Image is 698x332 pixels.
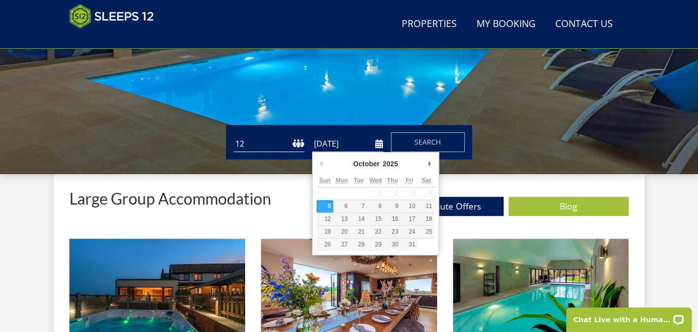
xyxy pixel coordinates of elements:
button: 14 [350,213,367,225]
p: Large Group Accommodation [69,190,271,207]
button: 30 [384,239,401,251]
a: Contact Us [551,13,617,35]
button: 18 [418,213,435,225]
button: 28 [350,239,367,251]
input: Arrival Date [312,136,383,152]
button: 17 [401,213,417,225]
abbr: Sunday [319,177,331,184]
abbr: Saturday [421,177,431,184]
button: 25 [418,226,435,238]
abbr: Tuesday [353,177,363,184]
abbr: Friday [406,177,413,184]
abbr: Thursday [387,177,398,184]
a: Properties [398,13,461,35]
button: 22 [367,226,384,238]
button: 13 [333,213,350,225]
button: 9 [384,200,401,212]
img: Sleeps 12 [69,4,154,29]
abbr: Wednesday [369,177,381,184]
button: 20 [333,226,350,238]
button: Next Month [425,156,435,171]
a: My Booking [473,13,539,35]
button: 31 [401,239,417,251]
button: 7 [350,200,367,212]
button: 16 [384,213,401,225]
button: 26 [317,239,333,251]
button: 10 [401,200,417,212]
button: 6 [333,200,350,212]
a: Blog [508,197,629,216]
button: 12 [317,213,333,225]
span: Search [414,137,441,147]
button: Search [391,132,465,152]
button: 29 [367,239,384,251]
button: 5 [317,200,333,212]
button: 21 [350,226,367,238]
div: 2025 [381,156,399,171]
a: Last Minute Offers [383,197,504,216]
abbr: Monday [336,177,348,184]
div: October [351,156,381,171]
button: 8 [367,200,384,212]
button: Previous Month [317,156,326,171]
button: 23 [384,226,401,238]
button: 19 [317,226,333,238]
button: 15 [367,213,384,225]
button: 11 [418,200,435,212]
iframe: LiveChat chat widget [560,301,698,332]
iframe: Customer reviews powered by Trustpilot [64,34,168,43]
button: 24 [401,226,417,238]
button: 27 [333,239,350,251]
